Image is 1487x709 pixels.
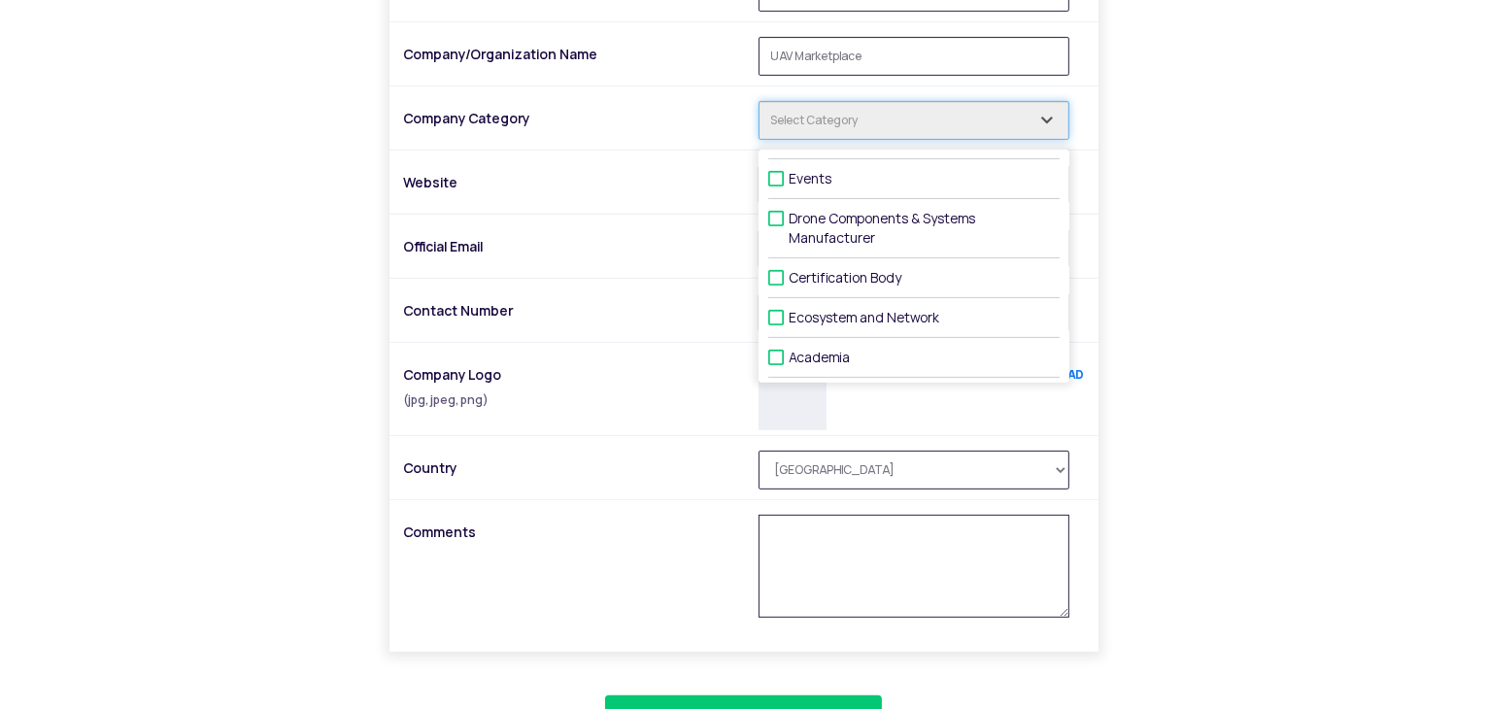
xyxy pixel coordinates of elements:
[768,338,1060,378] label: Academia
[768,199,1060,258] label: Drone Components & Systems Manufacturer
[768,258,1060,298] label: Certification Body
[404,165,744,200] label: Website
[404,515,744,550] label: Comments
[404,101,744,136] label: Company Category
[404,37,744,72] label: Company/Organization Name
[404,383,729,418] div: (jpg, jpeg, png)
[404,293,744,328] label: Contact Number
[768,298,1060,338] label: Ecosystem and Network
[404,357,744,418] label: Company Logo
[404,229,744,264] label: Official Email
[768,159,1060,199] label: Events
[759,101,1069,140] input: Select Category
[404,451,744,486] label: Country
